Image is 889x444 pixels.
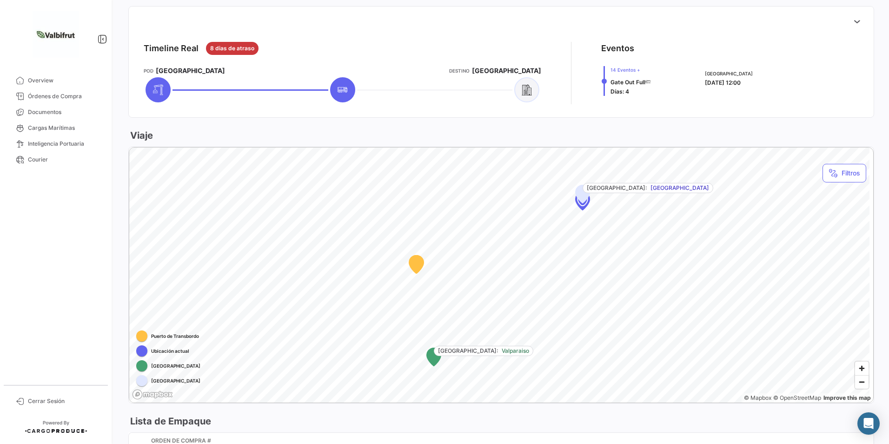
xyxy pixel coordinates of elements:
[857,412,880,435] div: Abrir Intercom Messenger
[705,70,753,77] span: [GEOGRAPHIC_DATA]
[855,375,869,389] button: Zoom out
[28,397,100,405] span: Cerrar Sesión
[409,255,424,274] div: Map marker
[132,389,173,400] a: Mapbox logo
[610,79,645,86] span: Gate Out Full
[129,148,869,404] canvas: Map
[28,124,100,132] span: Cargas Marítimas
[575,192,590,210] div: Map marker
[601,42,634,55] div: Eventos
[128,129,153,142] h3: Viaje
[144,67,153,74] app-card-info-title: POD
[575,185,590,203] div: Map marker
[156,66,225,75] span: [GEOGRAPHIC_DATA]
[28,140,100,148] span: Inteligencia Portuaria
[426,348,441,366] div: Map marker
[128,415,211,428] h3: Lista de Empaque
[587,184,647,192] span: [GEOGRAPHIC_DATA]:
[773,394,821,401] a: OpenStreetMap
[7,88,104,104] a: Órdenes de Compra
[28,108,100,116] span: Documentos
[823,394,871,401] a: Map feedback
[28,76,100,85] span: Overview
[610,88,629,95] span: Días: 4
[744,394,771,401] a: Mapbox
[7,136,104,152] a: Inteligencia Portuaria
[151,347,189,355] span: Ubicación actual
[449,67,470,74] app-card-info-title: Destino
[7,152,104,168] a: Courier
[610,66,651,74] span: 14 Eventos +
[151,332,199,340] span: Puerto de Transbordo
[855,362,869,375] button: Zoom in
[28,155,100,164] span: Courier
[33,11,79,58] img: 9651b2aa-50d0-4cc4-981a-81871ec1ba62.png
[472,66,541,75] span: [GEOGRAPHIC_DATA]
[7,73,104,88] a: Overview
[502,347,529,355] span: Valparaiso
[28,92,100,101] span: Órdenes de Compra
[7,104,104,120] a: Documentos
[705,79,741,86] span: [DATE] 12:00
[210,44,254,53] span: 8 dias de atraso
[650,184,709,192] span: [GEOGRAPHIC_DATA]
[823,164,866,182] button: Filtros
[438,347,498,355] span: [GEOGRAPHIC_DATA]:
[151,362,200,370] span: [GEOGRAPHIC_DATA]
[144,42,199,55] div: Timeline Real
[151,377,200,384] span: [GEOGRAPHIC_DATA]
[7,120,104,136] a: Cargas Marítimas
